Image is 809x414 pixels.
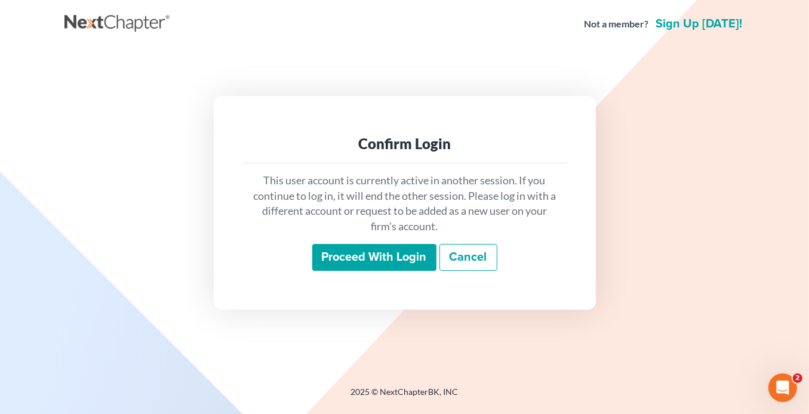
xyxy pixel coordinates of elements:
[654,18,745,30] a: Sign up [DATE]!
[252,173,558,234] p: This user account is currently active in another session. If you continue to log in, it will end ...
[252,134,558,153] div: Confirm Login
[585,17,649,31] strong: Not a member?
[768,373,797,402] iframe: Intercom live chat
[64,386,745,407] div: 2025 © NextChapterBK, INC
[793,373,802,383] span: 2
[312,244,436,271] input: Proceed with login
[439,244,497,271] a: Cancel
